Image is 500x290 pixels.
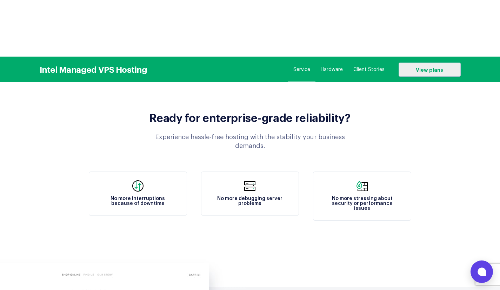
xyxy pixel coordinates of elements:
[100,196,176,206] h4: No more interruptions because of downtime
[321,66,343,73] a: Hardware
[293,66,310,73] a: Service
[324,196,400,211] h4: No more stressing about security or performance issues
[353,66,385,73] a: Client Stories
[145,133,355,150] div: Experience hassle-free hosting with the stability your business demands.
[471,260,493,283] button: Open chat window
[399,63,461,77] a: View plans
[40,64,147,74] h3: Intel Managed VPS Hosting
[113,110,387,124] h2: Ready for enterprise-grade reliability?
[212,196,288,206] h4: No more debugging server problems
